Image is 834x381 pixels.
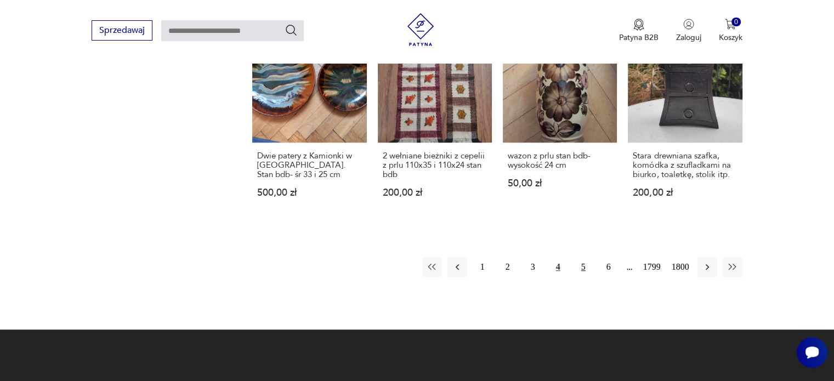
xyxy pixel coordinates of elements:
p: Zaloguj [676,32,701,43]
button: 3 [523,257,543,277]
h3: Dwie patery z Kamionki w [GEOGRAPHIC_DATA]. Stan bdb- śr 33 i 25 cm [257,151,361,179]
p: Koszyk [719,32,742,43]
p: 50,00 zł [508,179,612,188]
button: 1 [473,257,492,277]
button: 1800 [669,257,692,277]
a: Sprzedawaj [92,27,152,35]
img: Ikonka użytkownika [683,19,694,30]
button: 6 [599,257,619,277]
div: 0 [731,18,741,27]
img: Patyna - sklep z meblami i dekoracjami vintage [404,13,437,46]
button: 5 [574,257,593,277]
h3: Stara drewniana szafka, komódka z szufladkami na biurko, toaletkę, stolik itp. [633,151,737,179]
iframe: Smartsupp widget button [797,337,827,368]
a: Dwie patery z Kamionki w Łysej Górze. Stan bdb- śr 33 i 25 cmDwie patery z Kamionki w [GEOGRAPHIC... [252,29,366,219]
h3: 2 wełniane bieżniki z cepelii z prlu 110x35 i 110x24 stan bdb [383,151,487,179]
button: Szukaj [285,24,298,37]
button: 0Koszyk [719,19,742,43]
button: 1799 [640,257,663,277]
a: Stara drewniana szafka, komódka z szufladkami na biurko, toaletkę, stolik itp.Stara drewniana sza... [628,29,742,219]
img: Ikona koszyka [725,19,736,30]
a: wazon z prlu stan bdb- wysokość 24 cmwazon z prlu stan bdb- wysokość 24 cm50,00 zł [503,29,617,219]
img: Ikona medalu [633,19,644,31]
button: 2 [498,257,518,277]
p: Patyna B2B [619,32,659,43]
a: 2 wełniane bieżniki z cepelii z prlu 110x35 i 110x24 stan bdb2 wełniane bieżniki z cepelii z prlu... [378,29,492,219]
button: Patyna B2B [619,19,659,43]
p: 200,00 zł [633,188,737,197]
button: Zaloguj [676,19,701,43]
p: 500,00 zł [257,188,361,197]
button: Sprzedawaj [92,20,152,41]
h3: wazon z prlu stan bdb- wysokość 24 cm [508,151,612,170]
a: Ikona medaluPatyna B2B [619,19,659,43]
p: 200,00 zł [383,188,487,197]
button: 4 [548,257,568,277]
